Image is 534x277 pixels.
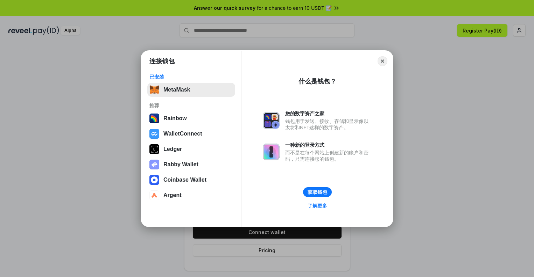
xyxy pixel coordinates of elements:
img: svg+xml,%3Csvg%20width%3D%2228%22%20height%3D%2228%22%20viewBox%3D%220%200%2028%2028%22%20fill%3D... [149,190,159,200]
button: Ledger [147,142,235,156]
img: svg+xml,%3Csvg%20xmlns%3D%22http%3A%2F%2Fwww.w3.org%2F2000%2Fsvg%22%20width%3D%2228%22%20height%3... [149,144,159,154]
div: Argent [163,192,182,198]
img: svg+xml,%3Csvg%20xmlns%3D%22http%3A%2F%2Fwww.w3.org%2F2000%2Fsvg%22%20fill%3D%22none%22%20viewBox... [263,144,280,160]
a: 了解更多 [303,201,331,210]
div: Rabby Wallet [163,161,198,168]
button: MetaMask [147,83,235,97]
div: 钱包用于发送、接收、存储和显示像以太坊和NFT这样的数字资产。 [285,118,372,131]
img: svg+xml,%3Csvg%20width%3D%22120%22%20height%3D%22120%22%20viewBox%3D%220%200%20120%20120%22%20fil... [149,114,159,123]
div: 您的数字资产之家 [285,110,372,117]
img: svg+xml,%3Csvg%20width%3D%2228%22%20height%3D%2228%22%20viewBox%3D%220%200%2028%2028%22%20fill%3D... [149,129,159,139]
div: 一种新的登录方式 [285,142,372,148]
img: svg+xml,%3Csvg%20width%3D%2228%22%20height%3D%2228%22%20viewBox%3D%220%200%2028%2028%22%20fill%3D... [149,175,159,185]
div: 了解更多 [308,203,327,209]
div: 什么是钱包？ [298,77,336,86]
button: Coinbase Wallet [147,173,235,187]
h1: 连接钱包 [149,57,175,65]
div: Ledger [163,146,182,152]
div: MetaMask [163,87,190,93]
img: svg+xml,%3Csvg%20fill%3D%22none%22%20height%3D%2233%22%20viewBox%3D%220%200%2035%2033%22%20width%... [149,85,159,95]
div: Coinbase Wallet [163,177,206,183]
button: Close [378,56,387,66]
button: Rabby Wallet [147,158,235,172]
button: WalletConnect [147,127,235,141]
button: Rainbow [147,111,235,125]
div: 而不是在每个网站上创建新的账户和密码，只需连接您的钱包。 [285,150,372,162]
img: svg+xml,%3Csvg%20xmlns%3D%22http%3A%2F%2Fwww.w3.org%2F2000%2Fsvg%22%20fill%3D%22none%22%20viewBox... [149,160,159,169]
div: 获取钱包 [308,189,327,195]
div: 已安装 [149,74,233,80]
img: svg+xml,%3Csvg%20xmlns%3D%22http%3A%2F%2Fwww.w3.org%2F2000%2Fsvg%22%20fill%3D%22none%22%20viewBox... [263,112,280,129]
button: Argent [147,188,235,202]
div: Rainbow [163,115,187,122]
button: 获取钱包 [303,187,332,197]
div: 推荐 [149,102,233,109]
div: WalletConnect [163,131,202,137]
